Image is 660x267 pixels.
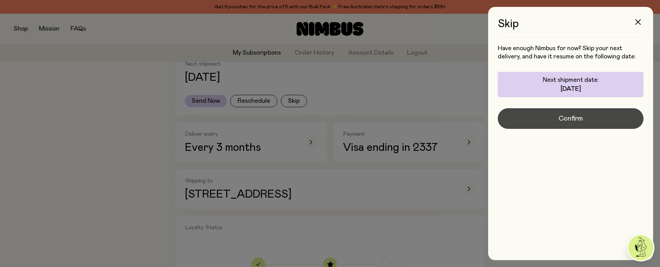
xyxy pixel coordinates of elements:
[561,85,581,93] p: [DATE]
[498,108,643,129] button: Confirm
[559,114,583,123] span: Confirm
[498,18,643,37] h3: Skip
[543,76,599,84] p: Next shipment date:
[628,235,653,260] img: agent
[498,44,643,61] p: Have enough Nimbus for now? Skip your next delivery, and have it resume on the following date:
